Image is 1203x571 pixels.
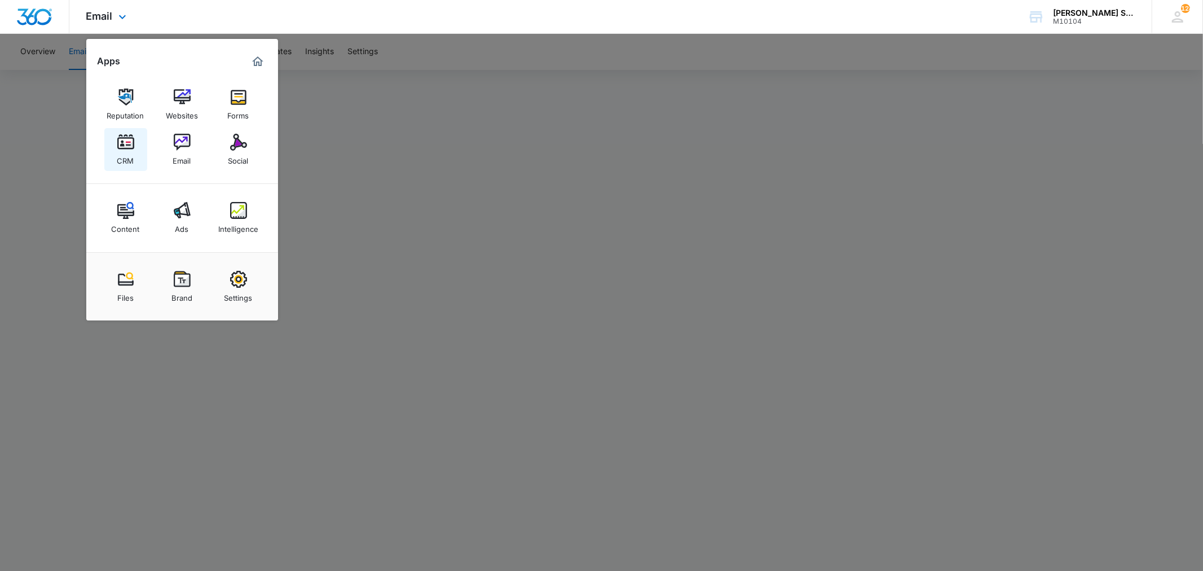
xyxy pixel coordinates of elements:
a: Files [104,265,147,308]
a: Forms [217,83,260,126]
div: CRM [117,151,134,165]
div: Email [173,151,191,165]
a: Settings [217,265,260,308]
div: Files [117,288,134,302]
a: Reputation [104,83,147,126]
a: CRM [104,128,147,171]
div: notifications count [1181,4,1190,13]
a: Brand [161,265,204,308]
a: Ads [161,196,204,239]
div: Settings [224,288,253,302]
a: Social [217,128,260,171]
span: Email [86,10,113,22]
div: Content [112,219,140,234]
a: Email [161,128,204,171]
a: Content [104,196,147,239]
h2: Apps [98,56,121,67]
a: Marketing 360® Dashboard [249,52,267,71]
div: Forms [228,106,249,120]
div: Ads [175,219,189,234]
div: account name [1053,8,1135,17]
div: Brand [171,288,192,302]
div: Social [228,151,249,165]
div: Websites [166,106,198,120]
div: account id [1053,17,1135,25]
div: Reputation [107,106,144,120]
span: 124 [1181,4,1190,13]
a: Intelligence [217,196,260,239]
a: Websites [161,83,204,126]
div: Intelligence [218,219,258,234]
